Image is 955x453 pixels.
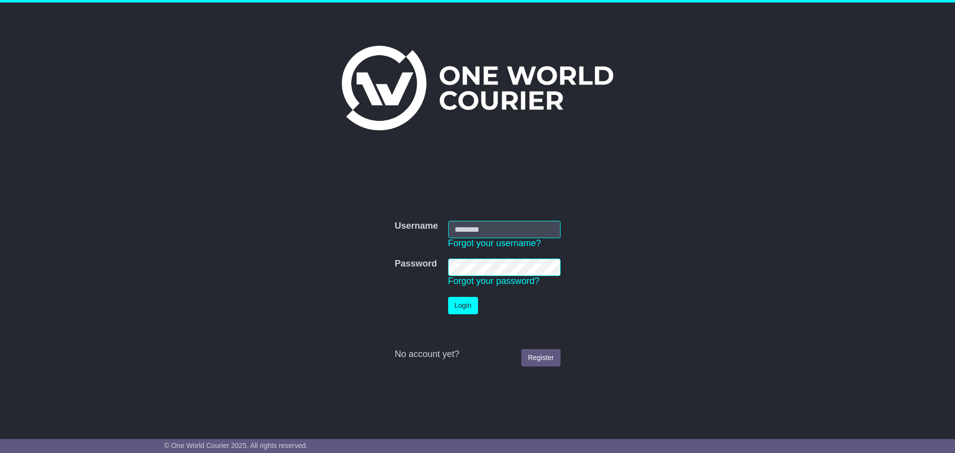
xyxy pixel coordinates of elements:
a: Register [521,349,560,366]
a: Forgot your username? [448,238,541,248]
img: One World [342,46,613,130]
button: Login [448,297,478,314]
label: Username [394,221,438,232]
a: Forgot your password? [448,276,540,286]
div: No account yet? [394,349,560,360]
span: © One World Courier 2025. All rights reserved. [164,442,308,450]
label: Password [394,259,437,270]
